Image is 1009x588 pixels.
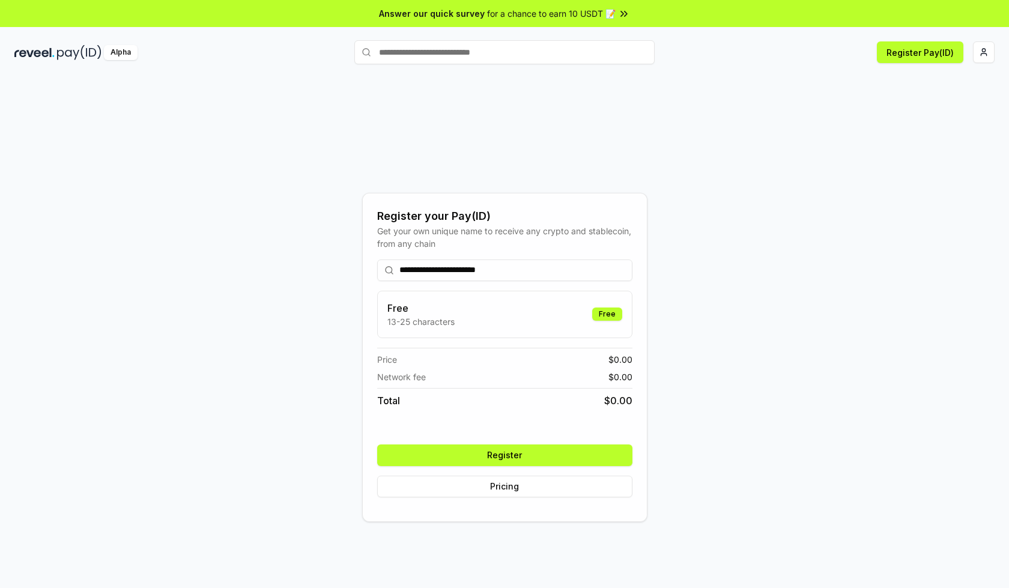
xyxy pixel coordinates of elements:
button: Register [377,444,632,466]
p: 13-25 characters [387,315,455,328]
span: Total [377,393,400,408]
img: pay_id [57,45,102,60]
span: Answer our quick survey [379,7,485,20]
img: reveel_dark [14,45,55,60]
div: Register your Pay(ID) [377,208,632,225]
div: Get your own unique name to receive any crypto and stablecoin, from any chain [377,225,632,250]
span: Network fee [377,371,426,383]
h3: Free [387,301,455,315]
span: Price [377,353,397,366]
span: for a chance to earn 10 USDT 📝 [487,7,616,20]
button: Pricing [377,476,632,497]
button: Register Pay(ID) [877,41,963,63]
div: Alpha [104,45,138,60]
span: $ 0.00 [608,353,632,366]
span: $ 0.00 [604,393,632,408]
div: Free [592,308,622,321]
span: $ 0.00 [608,371,632,383]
